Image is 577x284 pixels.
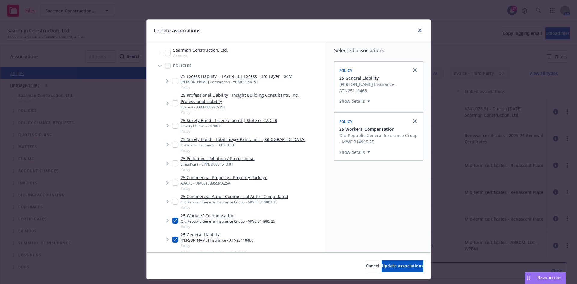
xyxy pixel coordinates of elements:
[334,47,423,54] span: Selected associations
[181,79,292,84] div: [PERSON_NAME] Corporation - VUMC0354151
[339,119,353,124] span: Policy
[173,53,228,58] span: Account
[366,260,379,272] button: Cancel
[181,238,253,243] div: [PERSON_NAME] Insurance - ATN25110466
[181,92,324,105] a: 25 Professional Liability - Insight Building Consultants, Inc. Professional Liability
[181,136,306,142] a: 25 Surety Bond - Total Image Paint, Inc. - [GEOGRAPHIC_DATA]
[537,275,561,280] span: Nova Assist
[181,250,246,257] a: 25 Excess Liability - Lead $5M XS
[181,73,292,79] a: 25 Excess Liability - (LAYER 3) | Excess - 3rd Layer - $4M
[181,231,253,238] a: 25 General Liability
[525,272,566,284] button: Nova Assist
[181,105,324,110] div: Everest - AAEP000997-251
[181,193,288,200] a: 25 Commercial Auto - Commercial Auto - Comp Rated
[181,181,267,186] div: AXA XL - UM00178955MA25A
[411,118,418,125] a: close
[339,126,420,132] button: 25 Workers' Compensation
[339,126,395,132] span: 25 Workers' Compensation
[181,174,267,181] a: 25 Commercial Property - Property Package
[181,148,306,153] span: Policy
[181,212,275,219] a: 25 Workers' Compensation
[339,132,420,145] span: Old Republic General Insurance Group - MWC 314905 25
[173,47,228,53] span: Saarman Construction, Ltd.
[337,148,373,156] button: Show details
[181,84,292,90] span: Policy
[154,27,200,35] h1: Update associations
[181,155,255,162] a: 25 Pollution - Pollution / Professional
[337,98,373,105] button: Show details
[181,167,255,172] span: Policy
[181,162,255,167] div: SiriusPoint - CPPL D0001513 01
[173,64,192,68] span: Policies
[181,205,288,210] span: Policy
[181,243,253,248] span: Policy
[181,186,267,191] span: Policy
[181,219,275,224] div: Old Republic General Insurance Group - MWC 314905 25
[411,66,418,74] a: close
[181,117,277,124] a: 25 Surety Bond - License bond | State of CA CLB
[339,81,420,94] span: [PERSON_NAME] Insurance - ATN25110466
[366,263,379,269] span: Cancel
[181,142,306,148] div: Travelers Insurance - 108151631
[181,129,277,134] span: Policy
[382,260,423,272] button: Update associations
[382,263,423,269] span: Update associations
[181,200,288,205] div: Old Republic General Insurance Group - MWTB 314907 25
[339,75,420,81] button: 25 General Liability
[416,27,423,34] a: close
[181,124,277,129] div: Liberty Mutual - 247882C
[339,68,353,73] span: Policy
[525,272,533,284] div: Drag to move
[339,75,379,81] span: 25 General Liability
[181,224,275,229] span: Policy
[181,110,324,115] span: Policy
